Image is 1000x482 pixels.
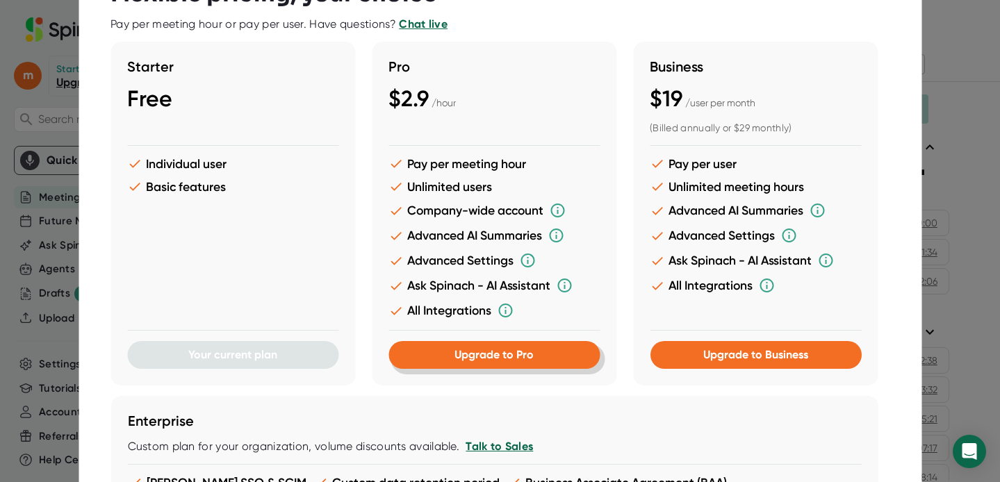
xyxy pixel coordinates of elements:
li: Advanced Settings [650,227,861,244]
li: Advanced AI Summaries [650,202,861,219]
li: Individual user [127,156,338,171]
li: Unlimited meeting hours [650,179,861,194]
li: Unlimited users [388,179,600,194]
li: Basic features [127,179,338,194]
h3: Pro [388,58,600,75]
button: Your current plan [127,341,338,369]
div: Custom plan for your organization, volume discounts available. [127,440,861,454]
a: Chat live [399,17,448,31]
li: All Integrations [388,302,600,319]
span: Upgrade to Business [703,348,808,361]
h3: Enterprise [127,413,861,429]
span: Your current plan [188,348,277,361]
button: Upgrade to Pro [388,341,600,369]
li: Advanced AI Summaries [388,227,600,244]
div: Open Intercom Messenger [953,435,986,468]
div: (Billed annually or $29 monthly) [650,122,861,135]
button: Upgrade to Business [650,341,861,369]
h3: Starter [127,58,338,75]
li: Pay per meeting hour [388,156,600,171]
li: Ask Spinach - AI Assistant [650,252,861,269]
li: All Integrations [650,277,861,294]
span: Free [127,85,172,112]
li: Pay per user [650,156,861,171]
li: Advanced Settings [388,252,600,269]
li: Company-wide account [388,202,600,219]
a: Talk to Sales [466,440,533,453]
div: Pay per meeting hour or pay per user. Have questions? [110,17,448,31]
h3: Business [650,58,861,75]
span: / hour [432,97,456,108]
span: $19 [650,85,682,112]
span: / user per month [685,97,755,108]
li: Ask Spinach - AI Assistant [388,277,600,294]
span: $2.9 [388,85,429,112]
span: Upgrade to Pro [454,348,534,361]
